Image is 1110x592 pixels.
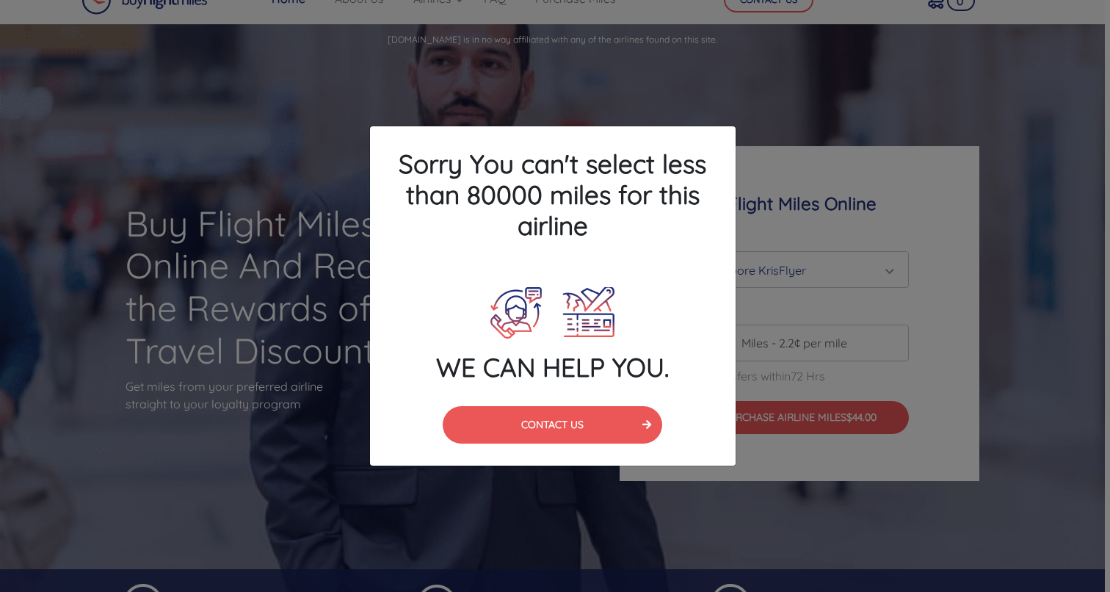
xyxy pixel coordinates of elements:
[562,287,614,339] img: Plane Ticket
[370,126,736,263] h4: Sorry You can't select less than 80000 miles for this airline
[490,287,542,339] img: Call
[443,406,662,444] button: CONTACT US
[443,416,662,431] a: CONTACT US
[370,352,736,383] h4: WE CAN HELP YOU.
